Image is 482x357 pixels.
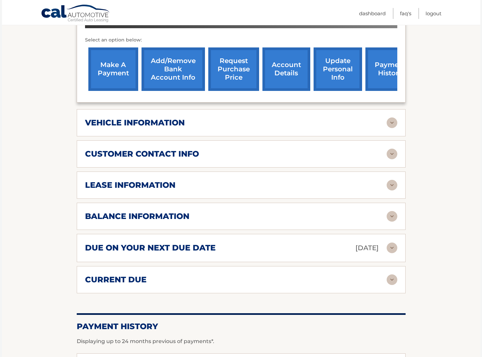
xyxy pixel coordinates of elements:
[387,211,397,222] img: accordion-rest.svg
[77,321,406,331] h2: Payment History
[387,243,397,253] img: accordion-rest.svg
[85,275,146,285] h2: current due
[85,118,185,128] h2: vehicle information
[88,47,138,91] a: make a payment
[387,180,397,190] img: accordion-rest.svg
[85,36,397,44] p: Select an option below:
[208,47,259,91] a: request purchase price
[77,337,406,345] p: Displaying up to 24 months previous of payments*.
[85,211,189,221] h2: balance information
[387,117,397,128] img: accordion-rest.svg
[262,47,310,91] a: account details
[365,47,415,91] a: payment history
[142,47,205,91] a: Add/Remove bank account info
[387,274,397,285] img: accordion-rest.svg
[85,180,175,190] h2: lease information
[426,8,441,19] a: Logout
[400,8,411,19] a: FAQ's
[355,242,379,254] p: [DATE]
[314,47,362,91] a: update personal info
[85,149,199,159] h2: customer contact info
[387,149,397,159] img: accordion-rest.svg
[85,243,216,253] h2: due on your next due date
[41,4,111,24] a: Cal Automotive
[359,8,386,19] a: Dashboard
